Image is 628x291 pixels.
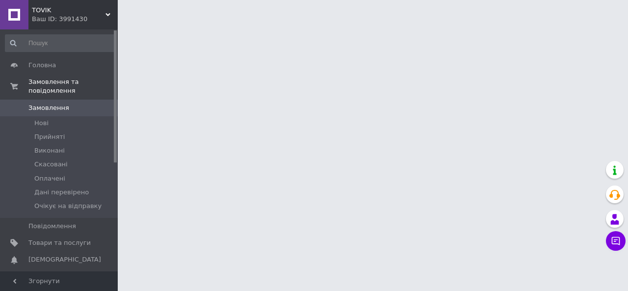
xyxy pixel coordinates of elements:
span: Скасовані [34,160,68,169]
button: Чат з покупцем [606,231,626,251]
span: [DEMOGRAPHIC_DATA] [28,255,101,264]
span: Головна [28,61,56,70]
input: Пошук [5,34,116,52]
span: Товари та послуги [28,238,91,247]
span: Очікує на відправку [34,202,102,211]
div: Ваш ID: 3991430 [32,15,118,24]
span: Повідомлення [28,222,76,231]
span: TOVIK [32,6,105,15]
span: Нові [34,119,49,128]
span: Замовлення та повідомлення [28,78,118,95]
span: Оплачені [34,174,65,183]
span: Дані перевірено [34,188,89,197]
span: Виконані [34,146,65,155]
span: Замовлення [28,104,69,112]
span: Прийняті [34,132,65,141]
